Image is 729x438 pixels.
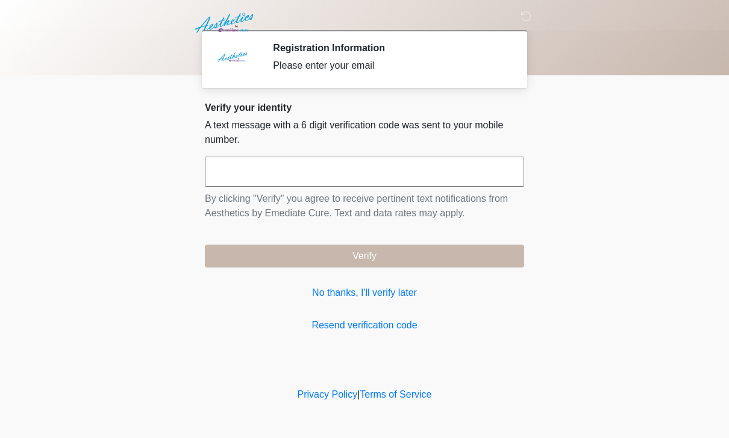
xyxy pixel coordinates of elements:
a: Privacy Policy [298,389,358,399]
div: Please enter your email [273,58,506,73]
a: Terms of Service [360,389,431,399]
img: Agent Avatar [214,42,250,78]
a: | [357,389,360,399]
p: A text message with a 6 digit verification code was sent to your mobile number. [205,118,524,147]
h2: Registration Information [273,42,506,54]
a: Resend verification code [205,318,524,333]
img: Aesthetics by Emediate Cure Logo [193,9,258,37]
p: By clicking "Verify" you agree to receive pertinent text notifications from Aesthetics by Emediat... [205,192,524,221]
h2: Verify your identity [205,102,524,113]
button: Verify [205,245,524,267]
a: No thanks, I'll verify later [205,286,524,300]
